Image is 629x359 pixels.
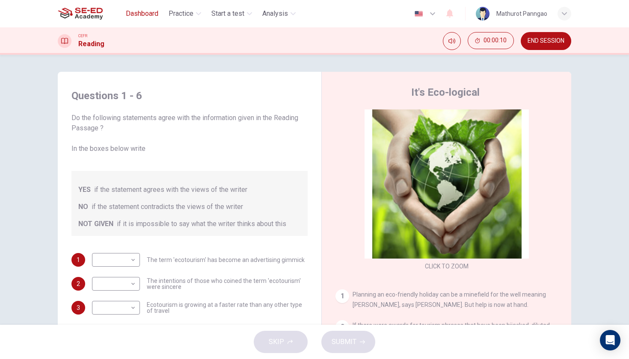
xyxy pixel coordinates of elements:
[117,219,286,229] span: if it is impossible to say what the writer thinks about this
[443,32,461,50] div: Mute
[211,9,244,19] span: Start a test
[58,5,103,22] img: SE-ED Academy logo
[335,289,349,303] div: 1
[147,302,308,314] span: Ecotourism is growing at a faster rate than any other type of travel
[528,38,564,44] span: END SESSION
[94,185,247,195] span: if the statement agrees with the views of the writer
[521,32,571,50] button: END SESSION
[71,89,308,103] h4: Questions 1 - 6
[208,6,255,21] button: Start a test
[147,257,305,263] span: The term 'ecotourism' has become an advertising gimmick
[58,5,122,22] a: SE-ED Academy logo
[147,278,308,290] span: The intentions of those who coined the term 'ecotourism' were sincere
[259,6,299,21] button: Analysis
[411,85,480,99] h4: It's Eco-logical
[77,257,80,263] span: 1
[468,32,514,50] div: Hide
[484,37,507,44] span: 00:00:10
[600,330,620,350] div: Open Intercom Messenger
[262,9,288,19] span: Analysis
[78,219,113,229] span: NOT GIVEN
[468,32,514,49] button: 00:00:10
[78,39,104,49] h1: Reading
[335,320,349,334] div: 2
[78,185,91,195] span: YES
[126,9,158,19] span: Dashboard
[92,202,243,212] span: if the statement contradicts the views of the writer
[496,9,547,19] div: Mathurot Panngao
[165,6,205,21] button: Practice
[413,11,424,17] img: en
[169,9,193,19] span: Practice
[77,305,80,311] span: 3
[78,33,87,39] span: CEFR
[476,7,490,21] img: Profile picture
[77,281,80,287] span: 2
[78,202,88,212] span: NO
[353,291,546,308] span: Planning an eco-friendly holiday can be a minefield for the well meaning [PERSON_NAME], says [PER...
[71,113,308,154] span: Do the following statements agree with the information given in the Reading Passage ? In the boxe...
[122,6,162,21] button: Dashboard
